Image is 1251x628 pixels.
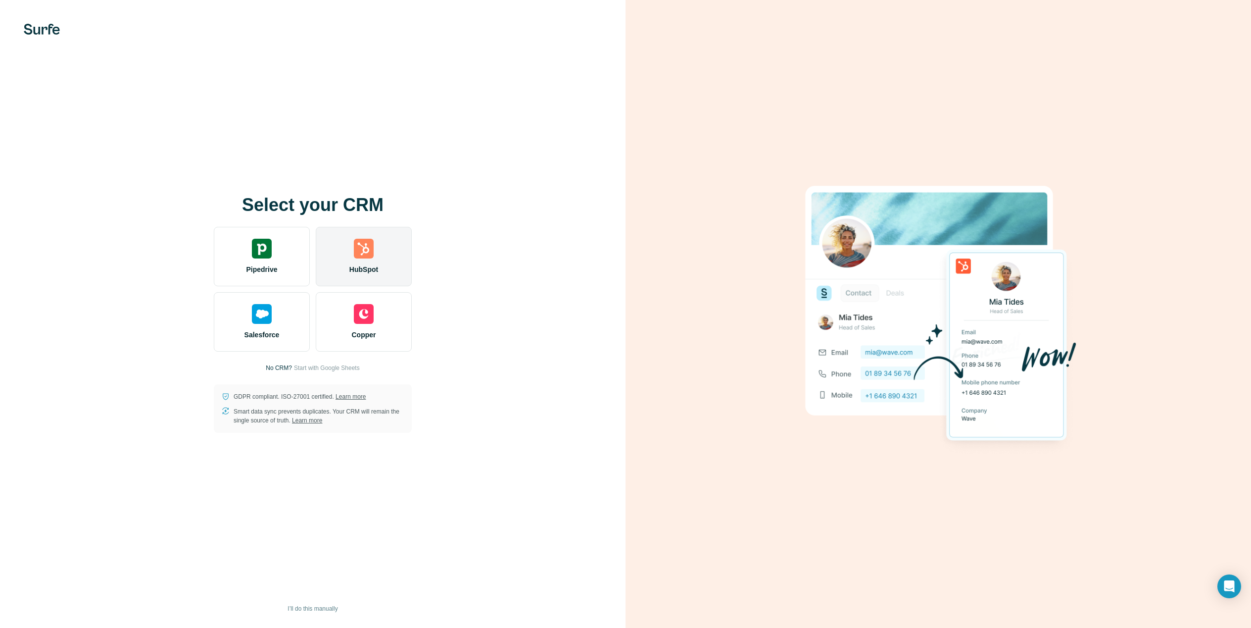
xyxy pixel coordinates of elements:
img: hubspot's logo [354,239,374,259]
a: Learn more [292,417,322,424]
p: Smart data sync prevents duplicates. Your CRM will remain the single source of truth. [234,407,404,425]
p: No CRM? [266,364,292,372]
img: Surfe's logo [24,24,60,35]
img: salesforce's logo [252,304,272,324]
img: pipedrive's logo [252,239,272,259]
a: Learn more [336,393,366,400]
button: Start with Google Sheets [294,364,360,372]
div: Open Intercom Messenger [1217,575,1241,598]
span: HubSpot [349,264,378,274]
img: HUBSPOT image [800,170,1077,458]
button: I’ll do this manually [281,601,344,616]
span: I’ll do this manually [288,604,337,613]
p: GDPR compliant. ISO-27001 certified. [234,392,366,401]
span: Salesforce [244,330,280,340]
img: copper's logo [354,304,374,324]
h1: Select your CRM [214,195,412,215]
span: Pipedrive [246,264,277,274]
span: Copper [352,330,376,340]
